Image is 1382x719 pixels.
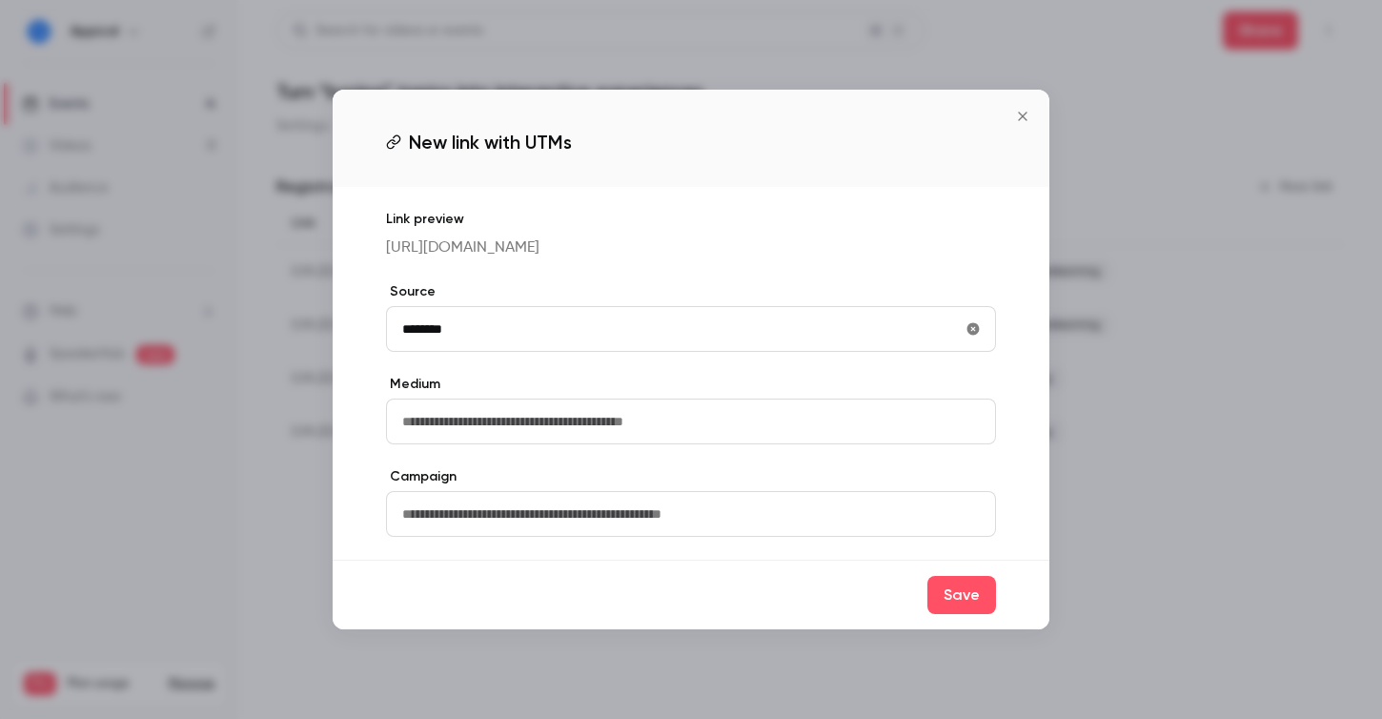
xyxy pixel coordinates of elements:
button: utmSource [958,314,988,344]
button: Save [927,576,996,614]
p: Link preview [386,210,996,229]
span: New link with UTMs [409,128,572,156]
p: [URL][DOMAIN_NAME] [386,236,996,259]
label: Source [386,282,996,301]
button: Close [1004,97,1042,135]
label: Campaign [386,467,996,486]
label: Medium [386,375,996,394]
